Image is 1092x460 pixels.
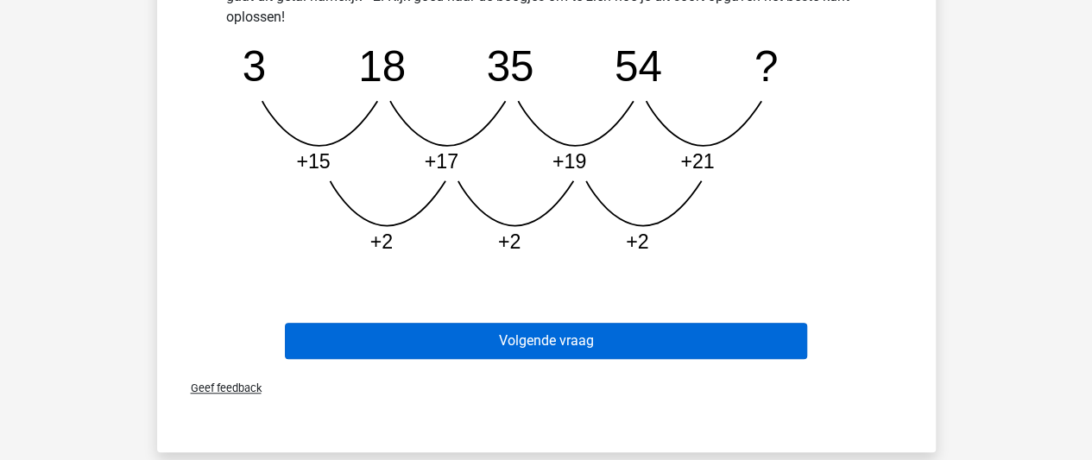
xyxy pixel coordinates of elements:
tspan: +2 [626,230,648,253]
tspan: +17 [424,150,458,173]
tspan: 18 [358,42,406,90]
tspan: +15 [296,150,330,173]
tspan: +2 [369,230,392,253]
tspan: 35 [486,42,533,90]
tspan: +21 [680,150,714,173]
tspan: +19 [552,150,586,173]
tspan: 3 [242,42,266,90]
tspan: +2 [498,230,521,253]
tspan: 54 [615,42,662,90]
span: Geef feedback [177,381,262,394]
button: Volgende vraag [285,323,807,359]
tspan: ? [754,42,779,90]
